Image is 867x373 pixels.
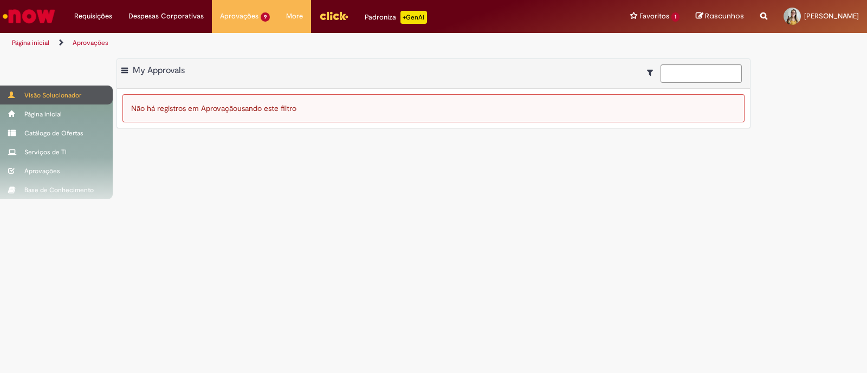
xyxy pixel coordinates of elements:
[1,5,57,27] img: ServiceNow
[12,38,49,47] a: Página inicial
[705,11,744,21] span: Rascunhos
[133,65,185,76] span: My Approvals
[286,11,303,22] span: More
[319,8,348,24] img: click_logo_yellow_360x200.png
[639,11,669,22] span: Favoritos
[671,12,680,22] span: 1
[128,11,204,22] span: Despesas Corporativas
[220,11,258,22] span: Aprovações
[237,103,296,113] span: usando este filtro
[696,11,744,22] a: Rascunhos
[8,33,570,53] ul: Trilhas de página
[74,11,112,22] span: Requisições
[73,38,108,47] a: Aprovações
[365,11,427,24] div: Padroniza
[400,11,427,24] p: +GenAi
[261,12,270,22] span: 9
[647,69,658,76] i: Mostrar filtros para: Suas Solicitações
[122,94,745,122] div: Não há registros em Aprovação
[804,11,859,21] span: [PERSON_NAME]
